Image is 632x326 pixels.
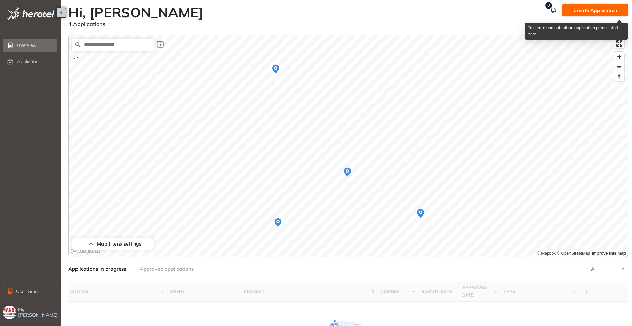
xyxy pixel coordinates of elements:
span: 4 Applications [68,20,105,27]
th: project [241,281,377,302]
span: Approved applications [140,266,194,272]
a: Improve this map [592,251,626,256]
span: Applications [17,59,44,64]
span: number [380,287,411,295]
div: 5 km [72,54,107,61]
span: User Guide [16,287,40,295]
th: approved. date [459,281,500,302]
img: avatar [3,306,16,319]
input: Search place... [72,39,154,51]
span: Hi, [PERSON_NAME] [18,307,59,318]
span: approved. date [462,284,493,299]
div: Map marker [414,207,427,220]
span: Map filters/ settings [97,241,141,247]
th: number [377,281,418,302]
button: Create Application [562,4,628,16]
span: project [244,287,370,295]
span: Create Application [573,6,617,14]
th: submit. date [418,281,459,302]
span: type [503,287,571,295]
a: Mapbox logo [71,247,101,255]
a: Mapbox [537,251,556,256]
div: Map marker [272,217,284,229]
th: status [68,281,167,302]
canvas: Map [69,35,628,257]
button: User Guide [3,285,57,297]
span: Applications in progress [68,266,126,272]
a: OpenStreetMap [557,251,590,256]
th: type [500,281,579,302]
th: agent [167,281,241,302]
button: Map filters/ settings [72,238,154,250]
span: 3 [548,3,550,8]
h2: Hi, [PERSON_NAME] [68,4,207,20]
div: Map marker [341,166,354,178]
div: Map marker [270,63,282,75]
sup: 3 [545,2,552,9]
img: logo [5,7,54,20]
span: All [591,266,596,272]
span: Overview [17,39,56,52]
div: To create and submit an application please start here. [525,23,628,40]
span: status [71,287,159,295]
